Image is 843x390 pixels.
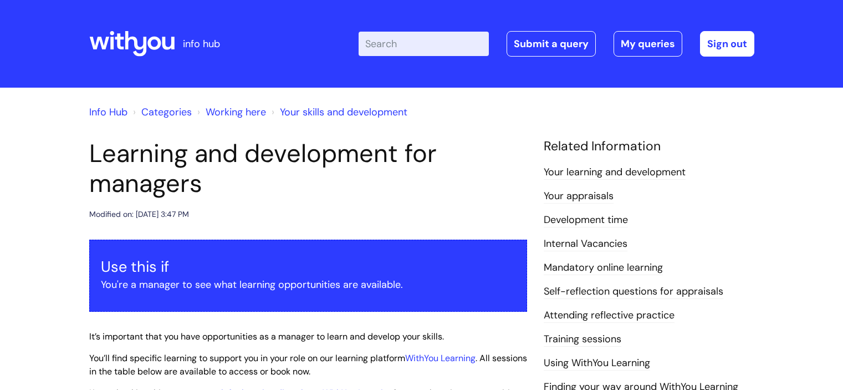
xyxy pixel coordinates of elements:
a: Self-reflection questions for appraisals [544,285,723,299]
div: | - [359,31,754,57]
a: Submit a query [507,31,596,57]
span: You’ll find specific learning to support you in your role on our learning platform . All sessions... [89,352,527,378]
a: Categories [141,105,192,119]
li: Solution home [130,103,192,121]
input: Search [359,32,489,56]
a: Your learning and development [544,165,686,180]
a: Training sessions [544,332,621,347]
p: info hub [183,35,220,53]
span: It’s important that you have opportunities as a manager to learn and develop your skills. [89,331,444,342]
div: Modified on: [DATE] 3:47 PM [89,207,189,221]
h3: Use this if [101,258,515,276]
a: Attending reflective practice [544,308,675,323]
a: Development time [544,213,628,227]
a: Info Hub [89,105,127,119]
a: Using WithYou Learning [544,356,650,371]
li: Working here [195,103,266,121]
h1: Learning and development for managers [89,139,527,199]
a: My queries [614,31,682,57]
a: Your skills and development [280,105,407,119]
li: Your skills and development [269,103,407,121]
p: You're a manager to see what learning opportunities are available. [101,276,515,293]
a: Internal Vacancies [544,237,627,251]
a: WithYou Learning [405,352,476,364]
h4: Related Information [544,139,754,154]
a: Your appraisals [544,189,614,204]
a: Sign out [700,31,754,57]
a: Mandatory online learning [544,261,663,275]
a: Working here [206,105,266,119]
